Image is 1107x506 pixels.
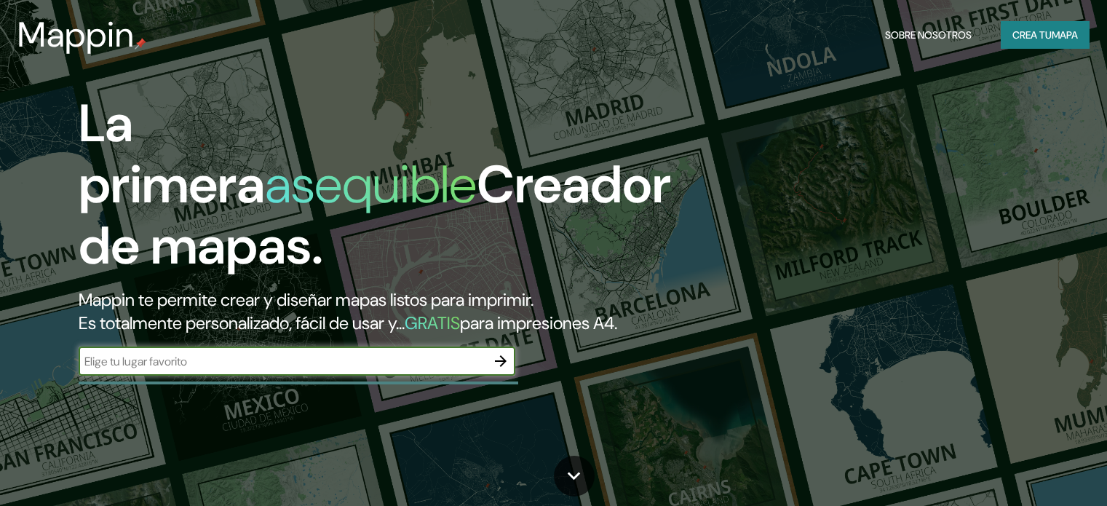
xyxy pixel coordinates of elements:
font: GRATIS [405,312,460,334]
font: Es totalmente personalizado, fácil de usar y... [79,312,405,334]
font: Mappin [17,12,135,58]
font: Crea tu [1012,28,1052,41]
font: Creador de mapas. [79,151,671,280]
font: para impresiones A4. [460,312,617,334]
font: mapa [1052,28,1078,41]
img: pin de mapeo [135,38,146,50]
font: Sobre nosotros [885,28,972,41]
iframe: Help widget launcher [977,449,1091,490]
input: Elige tu lugar favorito [79,353,486,370]
button: Crea tumapa [1001,21,1090,49]
font: asequible [265,151,477,218]
font: Mappin te permite crear y diseñar mapas listos para imprimir. [79,288,533,311]
font: La primera [79,90,265,218]
button: Sobre nosotros [879,21,977,49]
